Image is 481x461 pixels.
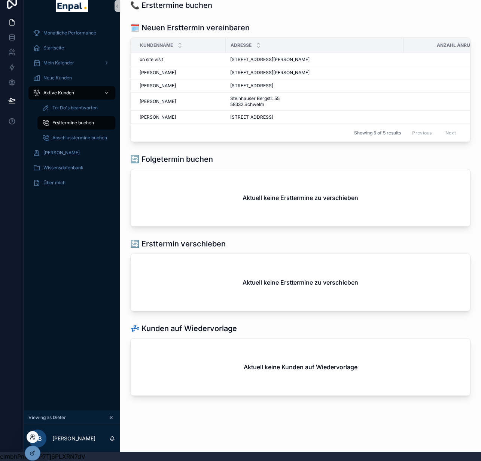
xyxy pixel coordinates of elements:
[243,278,358,287] h2: Aktuell keine Ersttermine zu verschieben
[140,98,176,104] span: [PERSON_NAME]
[28,41,115,55] a: Startseite
[43,30,96,36] span: Monatliche Performance
[43,75,72,81] span: Neue Kunden
[230,114,273,120] span: [STREET_ADDRESS]
[140,57,221,63] a: on site visit
[52,135,107,141] span: Abschlusstermine buchen
[28,161,115,175] a: Wissensdatenbank
[28,86,115,100] a: Aktive Kunden
[244,363,357,371] h2: Aktuell keine Kunden auf Wiedervorlage
[230,95,315,107] span: Steinhauser Bergstr. 55 58332 Schwelm
[43,90,74,96] span: Aktive Kunden
[230,70,399,76] a: [STREET_ADDRESS][PERSON_NAME]
[230,70,310,76] span: [STREET_ADDRESS][PERSON_NAME]
[230,83,273,89] span: [STREET_ADDRESS]
[52,120,94,126] span: Ersttermine buchen
[230,83,399,89] a: [STREET_ADDRESS]
[437,42,475,48] span: Anzahl Anrufe
[37,116,115,130] a: Ersttermine buchen
[230,95,399,107] a: Steinhauser Bergstr. 55 58332 Schwelm
[130,239,226,249] h1: 🔄️ Ersttermin verschieben
[37,131,115,145] a: Abschlusstermine buchen
[140,114,221,120] a: [PERSON_NAME]
[28,415,66,421] span: Viewing as Dieter
[140,70,221,76] a: [PERSON_NAME]
[43,165,83,171] span: Wissensdatenbank
[43,180,66,186] span: Über mich
[28,26,115,40] a: Monatliche Performance
[43,45,64,51] span: Startseite
[52,435,95,442] p: [PERSON_NAME]
[231,42,252,48] span: Adresse
[230,114,399,120] a: [STREET_ADDRESS]
[140,83,221,89] a: [PERSON_NAME]
[140,70,176,76] span: [PERSON_NAME]
[43,60,74,66] span: Mein Kalender
[130,323,237,334] h1: 💤 Kunden auf Wiedervorlage
[140,42,173,48] span: Kundenname
[140,98,221,104] a: [PERSON_NAME]
[52,105,98,111] span: To-Do's beantworten
[28,71,115,85] a: Neue Kunden
[24,21,120,199] div: scrollable content
[28,146,115,160] a: [PERSON_NAME]
[130,154,213,164] h1: 🔄️ Folgetermin buchen
[28,176,115,189] a: Über mich
[28,56,115,70] a: Mein Kalender
[230,57,399,63] a: [STREET_ADDRESS][PERSON_NAME]
[230,57,310,63] span: [STREET_ADDRESS][PERSON_NAME]
[140,57,163,63] span: on site visit
[43,150,80,156] span: [PERSON_NAME]
[140,114,176,120] span: [PERSON_NAME]
[130,22,250,33] h1: 🗓️ Neuen Ersttermin vereinbaren
[140,83,176,89] span: [PERSON_NAME]
[354,130,401,136] span: Showing 5 of 5 results
[243,193,358,202] h2: Aktuell keine Ersttermine zu verschieben
[37,101,115,115] a: To-Do's beantworten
